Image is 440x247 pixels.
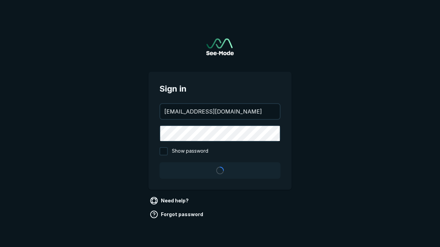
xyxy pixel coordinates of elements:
a: Go to sign in [206,38,234,55]
a: Forgot password [148,209,206,220]
span: Show password [172,147,208,155]
input: your@email.com [160,104,280,119]
a: Need help? [148,195,191,206]
span: Sign in [159,83,280,95]
img: See-Mode Logo [206,38,234,55]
